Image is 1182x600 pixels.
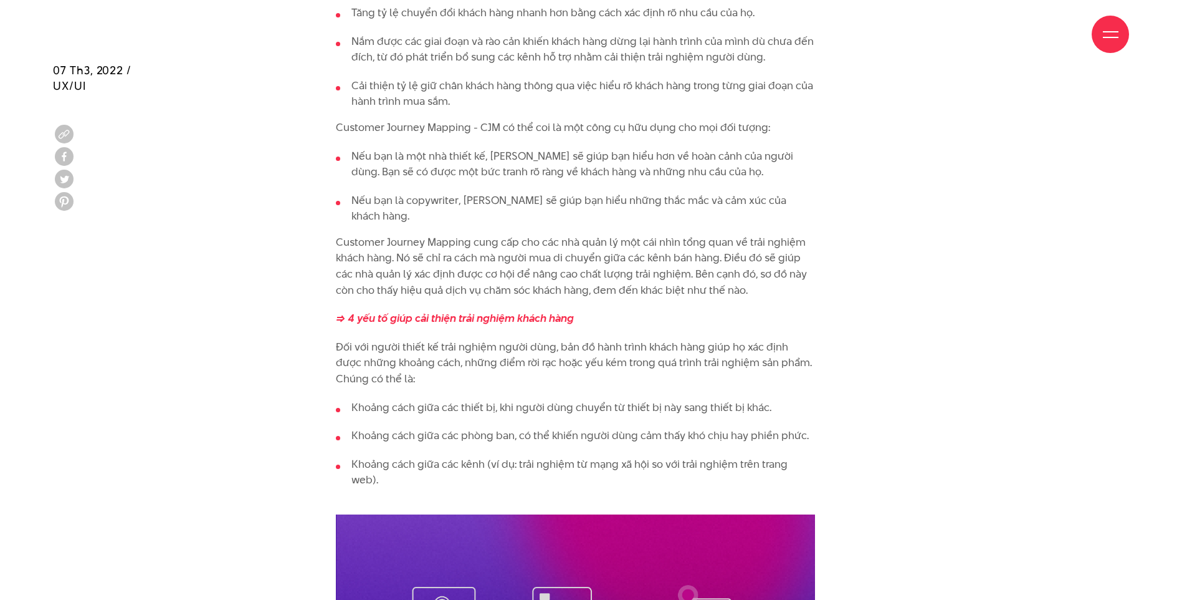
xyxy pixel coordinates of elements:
p: Customer Journey Mapping - CJM có thể coi là một công cụ hữu dụng cho mọi đối tượng: [336,120,815,136]
li: Cải thiện tỷ lệ giữ chân khách hàng thông qua việc hiểu rõ khách hàng trong từng giai đoạn của hà... [336,78,815,110]
span: 07 Th3, 2022 / UX/UI [53,62,131,94]
li: Khoảng cách giữa các thiết bị, khi người dùng chuyển từ thiết bị này sang thiết bị khác. [336,400,815,416]
li: Khoảng cách giữa các kênh (ví dụ: trải nghiệm từ mạng xã hội so với trải nghiệm trên trang web). [336,457,815,505]
li: Nếu bạn là một nhà thiết kế, [PERSON_NAME] sẽ giúp bạn hiểu hơn về hoàn cảnh của người dùng. Bạn ... [336,148,815,180]
a: => 4 yếu tố giúp cải thiện trải nghiệm khách hàng [336,311,574,326]
li: Khoảng cách giữa các phòng ban, có thể khiến người dùng cảm thấy khó chịu hay phiền phức. [336,428,815,444]
li: Nếu bạn là copywriter, [PERSON_NAME] sẽ giúp bạn hiểu những thắc mắc và cảm xúc của khách hàng. [336,193,815,225]
p: Đối với người thiết kế trải nghiệm người dùng, bản đồ hành trình khách hàng giúp họ xác định được... [336,339,815,387]
p: Customer Journey Mapping cung cấp cho các nhà quản lý một cái nhìn tổng quan về trải nghiệm khách... [336,235,815,298]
